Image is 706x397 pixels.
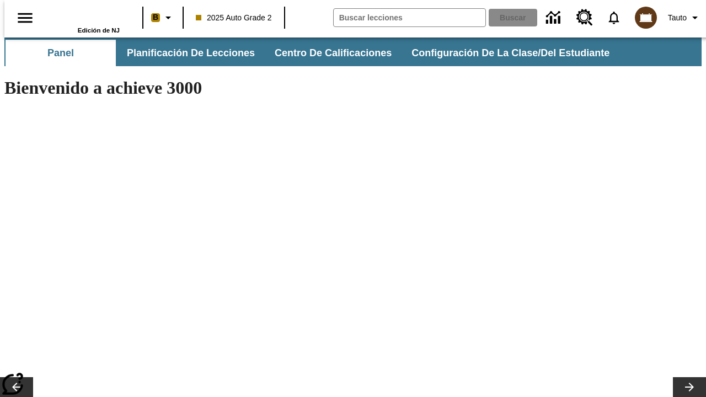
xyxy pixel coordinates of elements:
div: Portada [48,4,120,34]
span: Centro de calificaciones [275,47,392,60]
a: Centro de recursos, Se abrirá en una pestaña nueva. [570,3,600,33]
button: Abrir el menú lateral [9,2,41,34]
input: Buscar campo [334,9,485,26]
button: Configuración de la clase/del estudiante [403,40,618,66]
span: Panel [47,47,74,60]
button: Centro de calificaciones [266,40,400,66]
div: Subbarra de navegación [4,37,702,66]
a: Notificaciones [600,3,628,32]
span: Tauto [668,12,687,24]
div: Subbarra de navegación [4,40,619,66]
span: Configuración de la clase/del estudiante [411,47,609,60]
span: Edición de NJ [78,27,120,34]
button: Boost El color de la clase es anaranjado claro. Cambiar el color de la clase. [147,8,179,28]
button: Panel [6,40,116,66]
button: Escoja un nuevo avatar [628,3,664,32]
button: Planificación de lecciones [118,40,264,66]
button: Carrusel de lecciones, seguir [673,377,706,397]
a: Portada [48,5,120,27]
a: Centro de información [539,3,570,33]
span: B [153,10,158,24]
h1: Bienvenido a achieve 3000 [4,78,481,98]
button: Perfil/Configuración [664,8,706,28]
img: avatar image [635,7,657,29]
span: 2025 Auto Grade 2 [196,12,272,24]
span: Planificación de lecciones [127,47,255,60]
